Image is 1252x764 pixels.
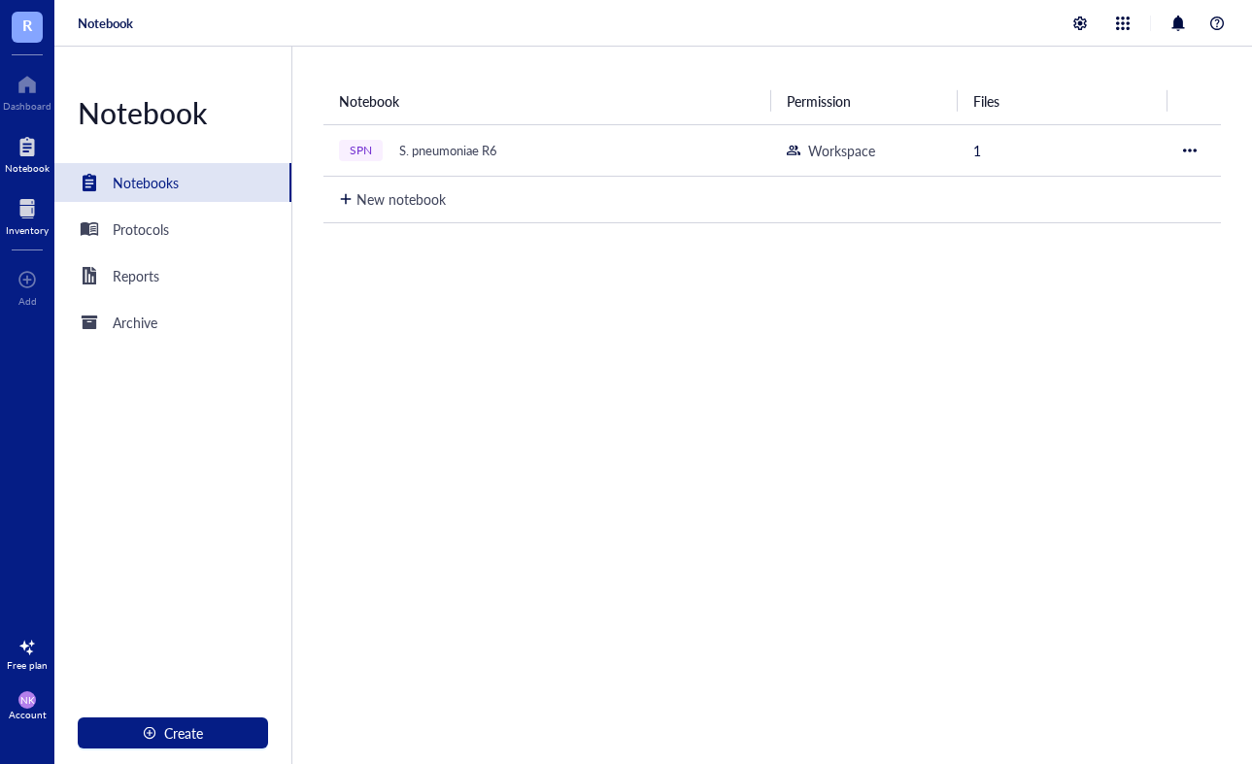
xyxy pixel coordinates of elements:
[54,256,291,295] a: Reports
[808,140,875,161] div: Workspace
[78,15,133,32] a: Notebook
[54,303,291,342] a: Archive
[18,295,37,307] div: Add
[958,124,1167,176] td: 1
[6,193,49,236] a: Inventory
[54,210,291,249] a: Protocols
[113,312,157,333] div: Archive
[22,13,32,37] span: R
[323,78,771,124] th: Notebook
[7,659,48,671] div: Free plan
[113,265,159,286] div: Reports
[958,78,1167,124] th: Files
[390,137,506,164] div: S. pneumoniae R6
[164,725,203,741] span: Create
[54,163,291,202] a: Notebooks
[54,93,291,132] div: Notebook
[771,78,959,124] th: Permission
[9,709,47,720] div: Account
[20,694,35,706] span: NK
[5,162,50,174] div: Notebook
[113,172,179,193] div: Notebooks
[3,69,51,112] a: Dashboard
[5,131,50,174] a: Notebook
[3,100,51,112] div: Dashboard
[78,717,268,748] button: Create
[113,218,169,240] div: Protocols
[356,188,446,210] div: New notebook
[6,224,49,236] div: Inventory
